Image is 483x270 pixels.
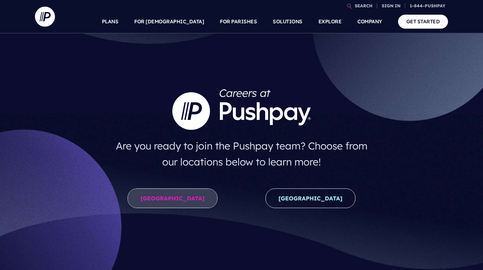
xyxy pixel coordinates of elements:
a: EXPLORE [318,10,342,33]
a: SOLUTIONS [273,10,302,33]
a: COMPANY [357,10,382,33]
a: [GEOGRAPHIC_DATA] [128,188,218,208]
a: FOR [DEMOGRAPHIC_DATA] [134,10,204,33]
a: FOR PARISHES [220,10,257,33]
a: PLANS [102,10,119,33]
a: [GEOGRAPHIC_DATA] [265,188,355,208]
a: GET STARTED [398,15,448,28]
h4: Are you ready to join the Pushpay team? Choose from our locations below to learn more! [109,135,374,172]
